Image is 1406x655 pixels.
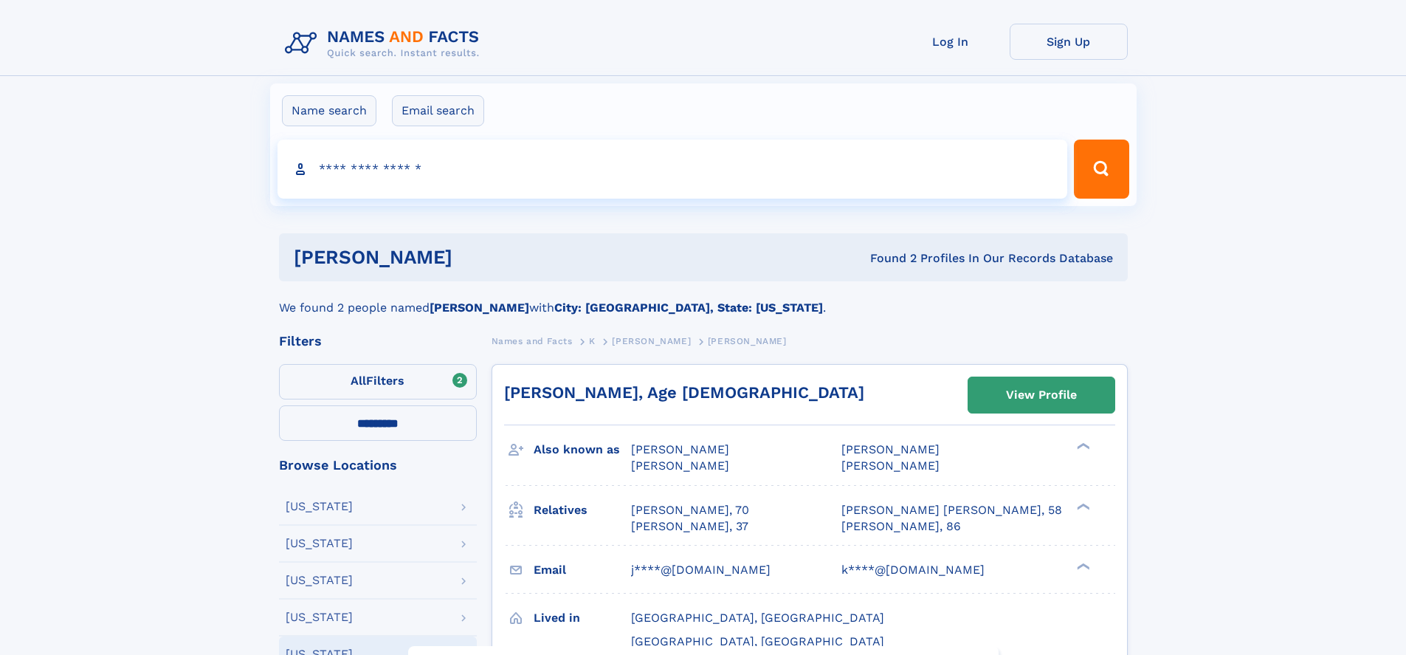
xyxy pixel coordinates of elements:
[708,336,787,346] span: [PERSON_NAME]
[841,518,961,535] a: [PERSON_NAME], 86
[612,332,691,350] a: [PERSON_NAME]
[534,498,631,523] h3: Relatives
[1073,501,1091,511] div: ❯
[612,336,691,346] span: [PERSON_NAME]
[841,459,940,473] span: [PERSON_NAME]
[286,501,353,512] div: [US_STATE]
[589,336,596,346] span: K
[1006,378,1077,412] div: View Profile
[279,335,477,348] div: Filters
[841,502,1062,518] a: [PERSON_NAME] [PERSON_NAME], 58
[504,383,864,402] a: [PERSON_NAME], Age [DEMOGRAPHIC_DATA]
[631,502,749,518] a: [PERSON_NAME], 70
[841,442,940,456] span: [PERSON_NAME]
[279,281,1128,317] div: We found 2 people named with .
[282,95,376,126] label: Name search
[631,442,729,456] span: [PERSON_NAME]
[279,364,477,399] label: Filters
[631,459,729,473] span: [PERSON_NAME]
[1010,24,1128,60] a: Sign Up
[554,301,823,315] b: City: [GEOGRAPHIC_DATA], State: [US_STATE]
[631,518,748,535] a: [PERSON_NAME], 37
[661,250,1113,267] div: Found 2 Profiles In Our Records Database
[631,611,884,625] span: [GEOGRAPHIC_DATA], [GEOGRAPHIC_DATA]
[279,459,477,472] div: Browse Locations
[968,377,1114,413] a: View Profile
[589,332,596,350] a: K
[492,332,573,350] a: Names and Facts
[286,611,353,623] div: [US_STATE]
[631,634,884,648] span: [GEOGRAPHIC_DATA], [GEOGRAPHIC_DATA]
[286,575,353,586] div: [US_STATE]
[279,24,492,64] img: Logo Names and Facts
[430,301,529,315] b: [PERSON_NAME]
[392,95,484,126] label: Email search
[534,437,631,462] h3: Also known as
[294,248,661,267] h1: [PERSON_NAME]
[1074,140,1128,199] button: Search Button
[892,24,1010,60] a: Log In
[1073,561,1091,571] div: ❯
[278,140,1068,199] input: search input
[534,606,631,631] h3: Lived in
[351,374,366,388] span: All
[534,558,631,583] h3: Email
[1073,442,1091,451] div: ❯
[286,538,353,549] div: [US_STATE]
